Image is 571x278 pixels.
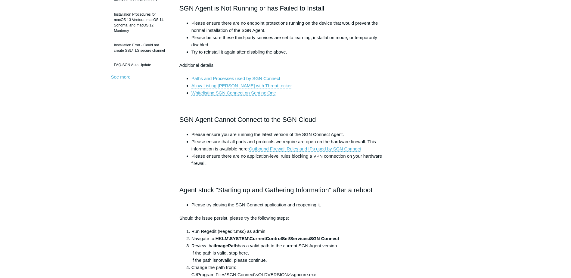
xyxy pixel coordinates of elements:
a: Paths and Processes used by SGN Connect [191,76,280,81]
strong: ImagePath [215,243,238,248]
li: Please ensure there are no application-level rules blocking a VPN connection on your hardware fir... [191,153,392,167]
a: Outbound Firewall Rules and IPs used by SGN Connect [249,146,361,152]
li: Please be sure these third-party services are set to learning, installation mode, or temporarily ... [191,34,392,48]
a: FAQ-SGN Auto Update [111,59,170,71]
span: not [216,258,222,263]
strong: HKLM\SYSTEM\CurrentControlSet\Services\SGN Connect [216,236,339,241]
p: Should the issue persist, please try the following steps: [179,215,392,222]
li: Run Regedit (Regedit.msc) as admin [191,228,392,235]
p: Additional details: [179,62,392,69]
a: See more [111,74,131,79]
li: Please try closing the SGN Connect application and reopening it. [191,201,392,209]
li: Review that has a valid path to the current SGN Agent version. If the path is valid, stop here. I... [191,242,392,264]
h2: SGN Agent Cannot Connect to the SGN Cloud [179,114,392,125]
li: Please ensure you are running the latest version of the SGN Connect Agent. [191,131,392,138]
h2: SGN Agent is Not Running or has Failed to Install [179,3,392,14]
a: Installation Error - Could not create SSL/TLS secure channel [111,39,170,56]
h2: Agent stuck "Starting up and Gathering Information" after a reboot [179,185,392,195]
a: Whitelisting SGN Connect on SentinelOne [191,90,276,96]
a: Installation Procedures for macOS 13 Ventura, macOS 14 Sonoma, and macOS 12 Monterey [111,9,170,36]
li: Please ensure that all ports and protocols we require are open on the hardware firewall. This inf... [191,138,392,153]
a: Allow Listing [PERSON_NAME] with ThreatLocker [191,83,292,88]
li: Please ensure there are no endpoint protections running on the device that would prevent the norm... [191,20,392,34]
li: Navigate to: [191,235,392,242]
li: Try to reinstall it again after disabling the above. [191,48,392,56]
